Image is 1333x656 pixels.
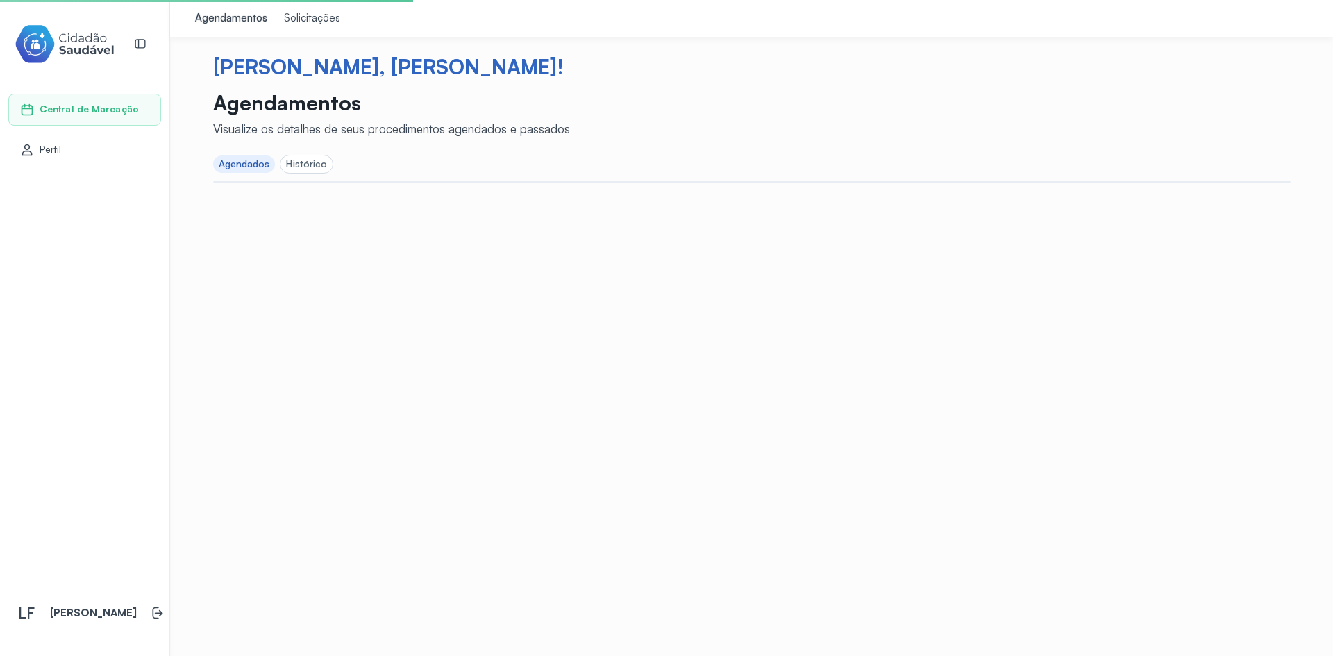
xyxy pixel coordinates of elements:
[40,144,62,155] span: Perfil
[20,143,149,157] a: Perfil
[50,607,137,620] p: [PERSON_NAME]
[195,12,267,26] div: Agendamentos
[40,103,139,115] span: Central de Marcação
[213,54,1291,79] div: [PERSON_NAME], [PERSON_NAME]!
[213,121,570,136] div: Visualize os detalhes de seus procedimentos agendados e passados
[18,604,35,622] span: LF
[219,158,270,170] div: Agendados
[284,12,340,26] div: Solicitações
[15,22,115,66] img: cidadao-saudavel-filled-logo.svg
[286,158,327,170] div: Histórico
[20,103,149,117] a: Central de Marcação
[213,90,570,115] p: Agendamentos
